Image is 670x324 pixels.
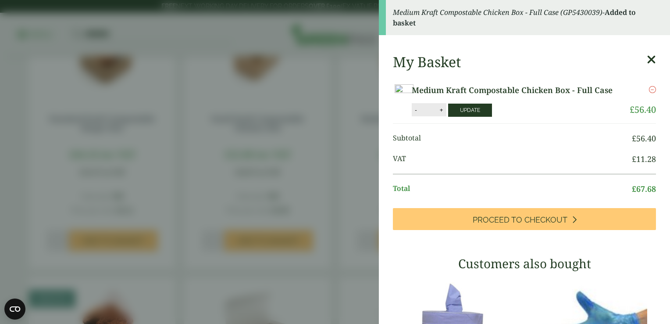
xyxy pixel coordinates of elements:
span: £ [632,184,636,194]
h2: My Basket [393,54,461,70]
span: Total [393,183,632,195]
a: Medium Kraft Compostable Chicken Box - Full Case [412,84,621,96]
a: Remove this item [649,84,656,95]
span: £ [630,104,634,115]
button: Update [448,104,492,117]
bdi: 56.40 [632,133,656,144]
a: Proceed to Checkout [393,208,656,230]
button: Open CMP widget [4,299,25,320]
bdi: 11.28 [632,154,656,164]
span: VAT [393,153,632,165]
span: £ [632,133,636,144]
bdi: 67.68 [632,184,656,194]
button: - [412,106,419,114]
button: + [437,106,446,114]
em: Medium Kraft Compostable Chicken Box - Full Case (GP5430039) [393,7,602,17]
span: Subtotal [393,133,632,144]
span: £ [632,154,636,164]
h3: Customers also bought [393,256,656,271]
bdi: 56.40 [630,104,656,115]
span: Proceed to Checkout [473,215,567,225]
